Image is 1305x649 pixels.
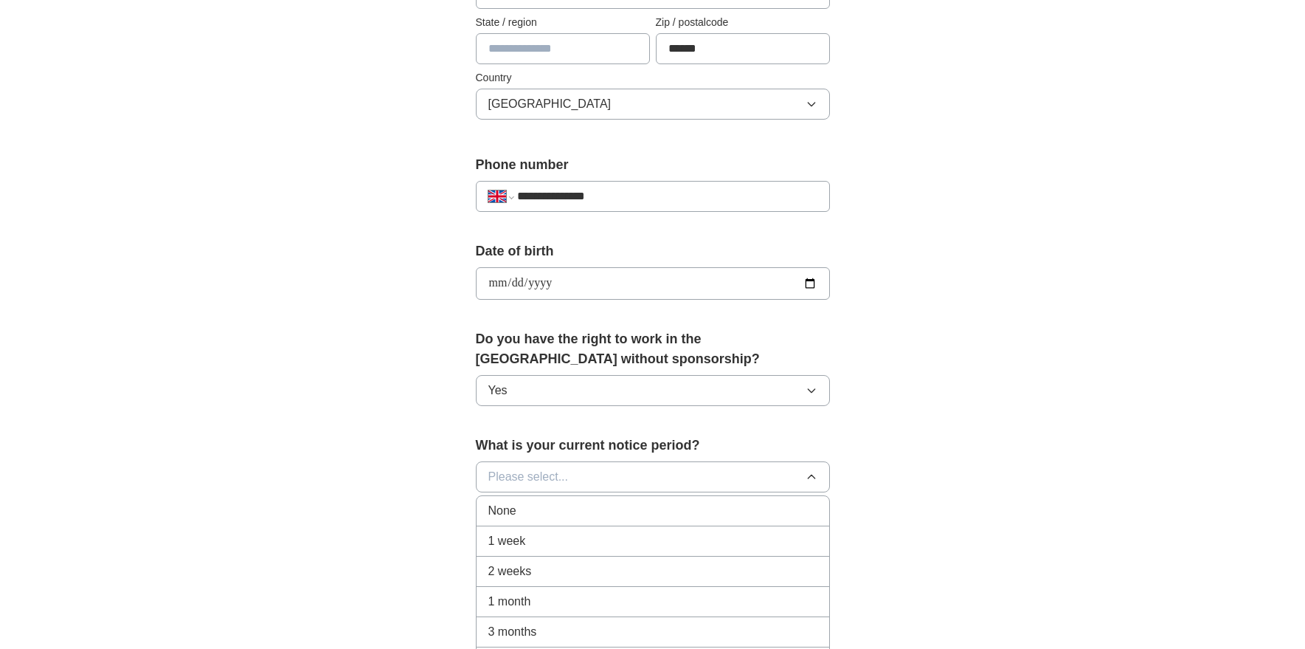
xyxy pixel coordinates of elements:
[656,15,830,30] label: Zip / postalcode
[488,468,569,486] span: Please select...
[488,95,612,113] span: [GEOGRAPHIC_DATA]
[476,436,830,456] label: What is your current notice period?
[476,241,830,261] label: Date of birth
[488,382,508,399] span: Yes
[476,89,830,120] button: [GEOGRAPHIC_DATA]
[488,502,516,520] span: None
[476,461,830,492] button: Please select...
[488,623,537,641] span: 3 months
[488,593,531,611] span: 1 month
[476,375,830,406] button: Yes
[476,70,830,86] label: Country
[476,329,830,369] label: Do you have the right to work in the [GEOGRAPHIC_DATA] without sponsorship?
[488,532,526,550] span: 1 week
[488,563,532,580] span: 2 weeks
[476,155,830,175] label: Phone number
[476,15,650,30] label: State / region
